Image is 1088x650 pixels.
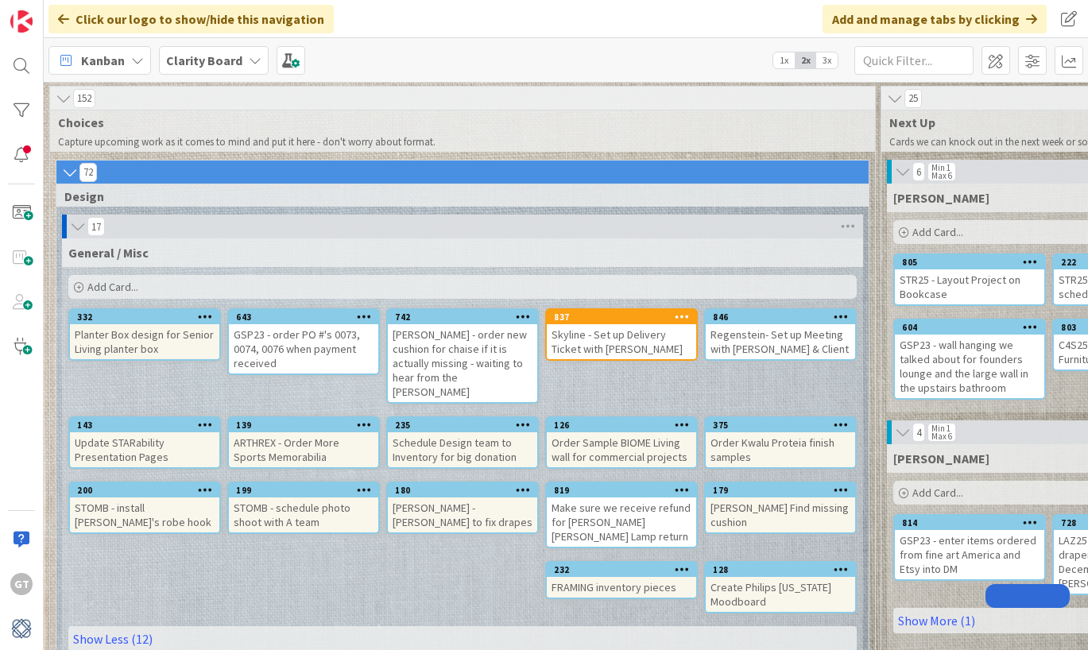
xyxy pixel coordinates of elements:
[70,483,219,497] div: 200
[706,483,855,497] div: 179
[79,163,97,182] span: 72
[388,324,537,402] div: [PERSON_NAME] - order new cushion for chaise if it is actually missing - waiting to hear from the...
[706,563,855,612] div: 128Create Philips [US_STATE] Moodboard
[73,89,95,108] span: 152
[81,51,125,70] span: Kanban
[229,483,378,532] div: 199STOMB - schedule photo shoot with A team
[10,573,33,595] div: GT
[229,497,378,532] div: STOMB - schedule photo shoot with A team
[547,310,696,324] div: 837
[547,563,696,577] div: 232
[547,324,696,359] div: Skyline - Set up Delivery Ticket with [PERSON_NAME]
[547,432,696,467] div: Order Sample BIOME Living wall for commercial projects
[895,255,1044,304] div: 805STR25 - Layout Project on Bookcase
[895,320,1044,398] div: 604GSP23 - wall hanging we talked about for founders lounge and the large wall in the upstairs ba...
[77,311,219,323] div: 332
[713,564,855,575] div: 128
[395,485,537,496] div: 180
[895,516,1044,530] div: 814
[902,257,1044,268] div: 805
[931,424,951,432] div: Min 1
[229,310,378,373] div: 643GSP23 - order PO #'s 0073, 0074, 0076 when payment received
[931,172,952,180] div: Max 6
[706,324,855,359] div: Regenstein- Set up Meeting with [PERSON_NAME] & Client
[706,432,855,467] div: Order Kwalu Proteia finish samples
[912,423,925,442] span: 4
[547,577,696,598] div: FRAMING inventory pieces
[895,516,1044,579] div: 814GSP23 - enter items ordered from fine art America and Etsy into DM
[912,486,963,500] span: Add Card...
[706,310,855,324] div: 846
[547,483,696,497] div: 819
[931,164,951,172] div: Min 1
[902,322,1044,333] div: 604
[795,52,816,68] span: 2x
[547,310,696,359] div: 837Skyline - Set up Delivery Ticket with [PERSON_NAME]
[229,418,378,467] div: 139ARTHREX - Order More Sports Memorabilia
[554,420,696,431] div: 126
[58,136,867,149] p: Capture upcoming work as it comes to mind and put it here - don't worry about format.
[706,310,855,359] div: 846Regenstein- Set up Meeting with [PERSON_NAME] & Client
[912,225,963,239] span: Add Card...
[388,310,537,324] div: 742
[713,485,855,496] div: 179
[229,310,378,324] div: 643
[547,483,696,547] div: 819Make sure we receive refund for [PERSON_NAME] [PERSON_NAME] Lamp return
[236,485,378,496] div: 199
[70,310,219,359] div: 332Planter Box design for Senior Living planter box
[902,517,1044,528] div: 814
[895,335,1044,398] div: GSP23 - wall hanging we talked about for founders lounge and the large wall in the upstairs bathroom
[87,280,138,294] span: Add Card...
[893,190,989,206] span: Gina
[713,311,855,323] div: 846
[10,10,33,33] img: Visit kanbanzone.com
[229,432,378,467] div: ARTHREX - Order More Sports Memorabilia
[706,418,855,467] div: 375Order Kwalu Proteia finish samples
[64,188,849,204] span: Design
[229,418,378,432] div: 139
[68,245,149,261] span: General / Misc
[70,432,219,467] div: Update STARability Presentation Pages
[77,485,219,496] div: 200
[70,324,219,359] div: Planter Box design for Senior Living planter box
[904,89,922,108] span: 25
[388,432,537,467] div: Schedule Design team to Inventory for big donation
[70,483,219,532] div: 200STOMB - install [PERSON_NAME]'s robe hook
[895,530,1044,579] div: GSP23 - enter items ordered from fine art America and Etsy into DM
[854,46,974,75] input: Quick Filter...
[166,52,242,68] b: Clarity Board
[706,577,855,612] div: Create Philips [US_STATE] Moodboard
[554,311,696,323] div: 837
[706,497,855,532] div: [PERSON_NAME] Find missing cushion
[388,418,537,432] div: 235
[70,418,219,432] div: 143
[388,497,537,532] div: [PERSON_NAME] - [PERSON_NAME] to fix drapes
[388,418,537,467] div: 235Schedule Design team to Inventory for big donation
[547,418,696,467] div: 126Order Sample BIOME Living wall for commercial projects
[706,483,855,532] div: 179[PERSON_NAME] Find missing cushion
[48,5,334,33] div: Click our logo to show/hide this navigation
[912,162,925,181] span: 6
[713,420,855,431] div: 375
[58,114,855,130] span: Choices
[70,310,219,324] div: 332
[77,420,219,431] div: 143
[236,311,378,323] div: 643
[554,564,696,575] div: 232
[706,418,855,432] div: 375
[547,563,696,598] div: 232FRAMING inventory pieces
[395,420,537,431] div: 235
[893,451,989,466] span: Lisa T.
[773,52,795,68] span: 1x
[229,324,378,373] div: GSP23 - order PO #'s 0073, 0074, 0076 when payment received
[895,255,1044,269] div: 805
[10,617,33,640] img: avatar
[706,563,855,577] div: 128
[547,497,696,547] div: Make sure we receive refund for [PERSON_NAME] [PERSON_NAME] Lamp return
[388,483,537,532] div: 180[PERSON_NAME] - [PERSON_NAME] to fix drapes
[229,483,378,497] div: 199
[236,420,378,431] div: 139
[895,320,1044,335] div: 604
[816,52,838,68] span: 3x
[395,311,537,323] div: 742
